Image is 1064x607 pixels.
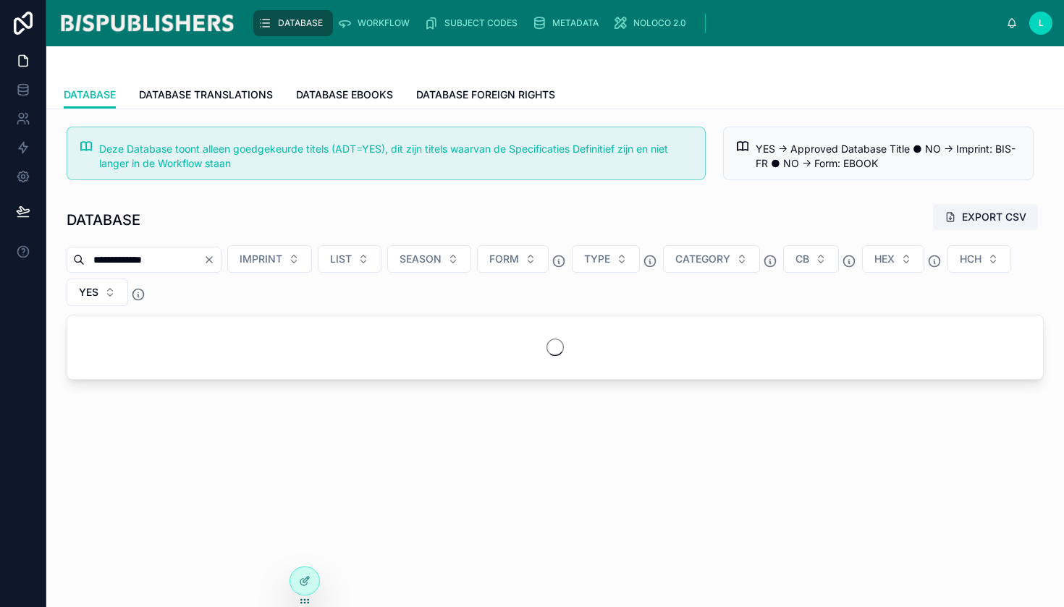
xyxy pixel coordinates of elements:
button: Select Button [387,245,471,273]
span: FORM [489,252,519,266]
button: Select Button [318,245,381,273]
button: Select Button [572,245,640,273]
a: DATABASE [253,10,333,36]
a: NOLOCO 2.0 [609,10,696,36]
button: EXPORT CSV [933,204,1038,230]
span: HEX [874,252,895,266]
button: Select Button [477,245,549,273]
span: CATEGORY [675,252,730,266]
span: WORKFLOW [358,17,410,29]
span: YES [79,285,98,300]
a: WORKFLOW [333,10,420,36]
a: DATABASE EBOOKS [296,82,393,111]
span: DATABASE TRANSLATIONS [139,88,273,102]
a: DATABASE TRANSLATIONS [139,82,273,111]
span: YES → Approved Database Title ● NO → Imprint: BIS-FR ● NO → Form: EBOOK [756,143,1016,169]
span: TYPE [584,252,610,266]
span: IMPRINT [240,252,282,266]
div: Deze Database toont alleen goedgekeurde titels (ADT=YES), dit zijn titels waarvan de Specificatie... [99,142,693,171]
span: DATABASE EBOOKS [296,88,393,102]
span: SEASON [400,252,442,266]
span: NOLOCO 2.0 [633,17,686,29]
div: YES → Approved Database Title ● NO → Imprint: BIS-FR ● NO → Form: EBOOK [756,142,1021,171]
div: scrollable content [248,7,1006,39]
button: Select Button [227,245,312,273]
span: Deze Database toont alleen goedgekeurde titels (ADT=YES), dit zijn titels waarvan de Specificatie... [99,143,668,169]
button: Select Button [67,279,128,306]
h1: DATABASE [67,210,140,230]
span: L [1039,17,1044,29]
button: Select Button [663,245,760,273]
span: DATABASE FOREIGN RIGHTS [416,88,555,102]
button: Clear [203,254,221,266]
a: SUBJECT CODES [420,10,528,36]
img: App logo [58,12,236,35]
button: Select Button [783,245,839,273]
span: DATABASE [278,17,323,29]
span: HCH [960,252,981,266]
button: Select Button [947,245,1011,273]
a: METADATA [528,10,609,36]
button: Select Button [862,245,924,273]
span: CB [795,252,809,266]
span: DATABASE [64,88,116,102]
span: SUBJECT CODES [444,17,518,29]
span: LIST [330,252,352,266]
span: METADATA [552,17,599,29]
a: DATABASE FOREIGN RIGHTS [416,82,555,111]
a: DATABASE [64,82,116,109]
